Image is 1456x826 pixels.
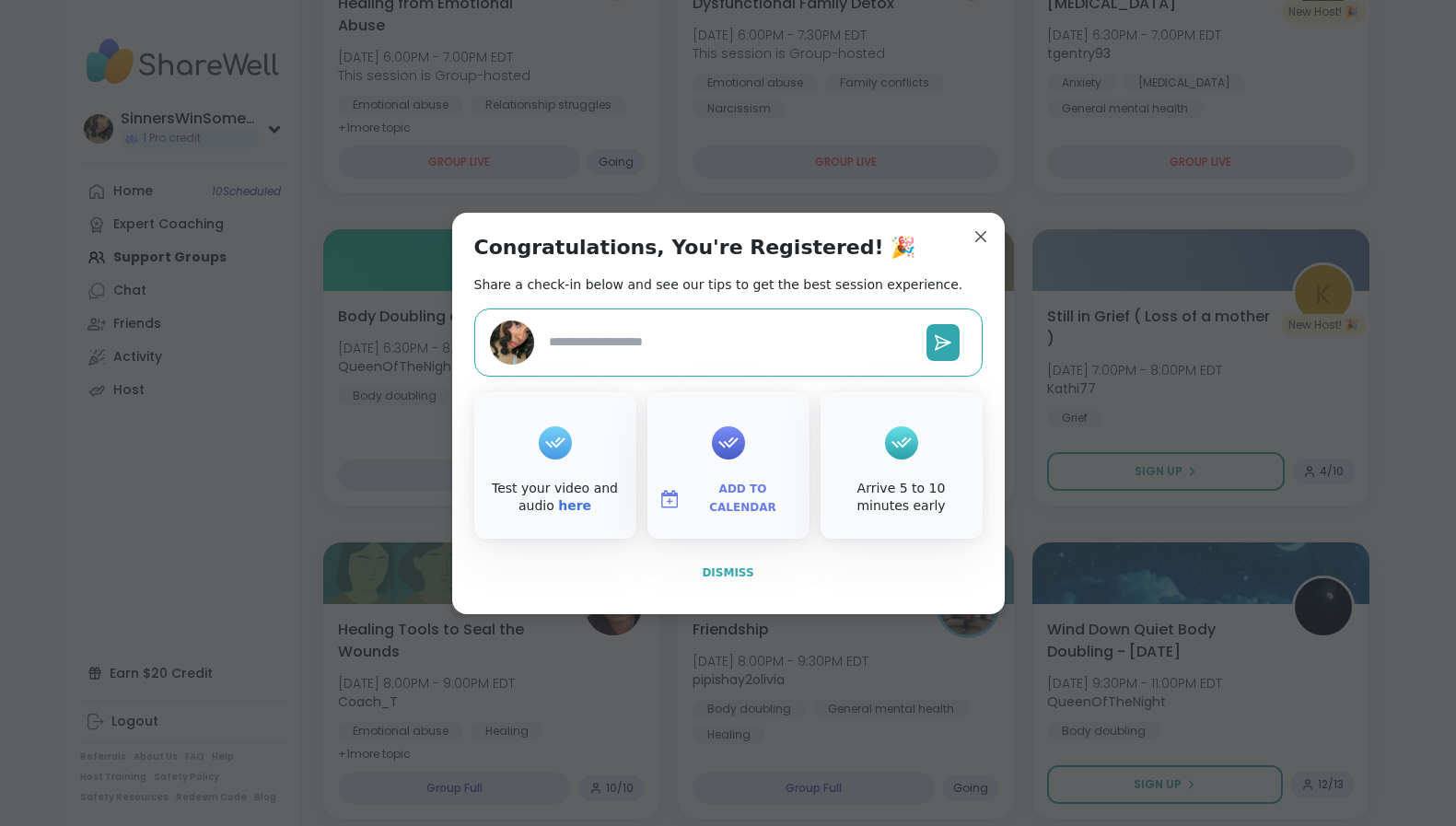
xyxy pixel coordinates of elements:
div: Test your video and audio [478,480,633,516]
img: ShareWell Logomark [658,488,681,510]
span: Add to Calendar [688,481,798,517]
h1: Congratulations, You're Registered! 🎉 [474,235,916,261]
span: Dismiss [702,566,753,579]
button: Dismiss [474,553,983,592]
h2: Share a check-in below and see our tips to get the best session experience. [474,275,963,294]
a: here [558,498,591,513]
div: Arrive 5 to 10 minutes early [824,480,979,516]
button: Add to Calendar [651,480,806,518]
img: SinnersWinSometimes [490,320,534,365]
